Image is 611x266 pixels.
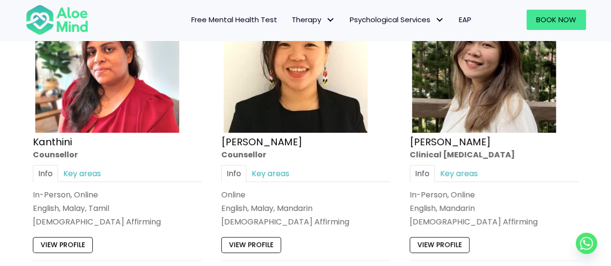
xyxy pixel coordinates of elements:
[221,189,390,200] div: Online
[459,14,471,25] span: EAP
[410,135,491,148] a: [PERSON_NAME]
[33,189,202,200] div: In-Person, Online
[342,10,452,30] a: Psychological ServicesPsychological Services: submenu
[58,165,106,182] a: Key areas
[33,237,93,252] a: View profile
[101,10,479,30] nav: Menu
[410,149,579,160] div: Clinical [MEDICAL_DATA]
[221,237,281,252] a: View profile
[410,203,579,214] p: English, Mandarin
[410,216,579,227] div: [DEMOGRAPHIC_DATA] Affirming
[435,165,483,182] a: Key areas
[410,165,435,182] a: Info
[33,135,72,148] a: Kanthini
[246,165,295,182] a: Key areas
[284,10,342,30] a: TherapyTherapy: submenu
[33,216,202,227] div: [DEMOGRAPHIC_DATA] Affirming
[526,10,586,30] a: Book Now
[221,149,390,160] div: Counsellor
[221,135,302,148] a: [PERSON_NAME]
[221,165,246,182] a: Info
[410,237,469,252] a: View profile
[576,233,597,254] a: Whatsapp
[184,10,284,30] a: Free Mental Health Test
[221,203,390,214] p: English, Malay, Mandarin
[350,14,444,25] span: Psychological Services
[433,13,447,27] span: Psychological Services: submenu
[33,165,58,182] a: Info
[26,4,88,36] img: Aloe mind Logo
[452,10,479,30] a: EAP
[221,216,390,227] div: [DEMOGRAPHIC_DATA] Affirming
[33,149,202,160] div: Counsellor
[292,14,335,25] span: Therapy
[33,203,202,214] p: English, Malay, Tamil
[410,189,579,200] div: In-Person, Online
[191,14,277,25] span: Free Mental Health Test
[536,14,576,25] span: Book Now
[324,13,338,27] span: Therapy: submenu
